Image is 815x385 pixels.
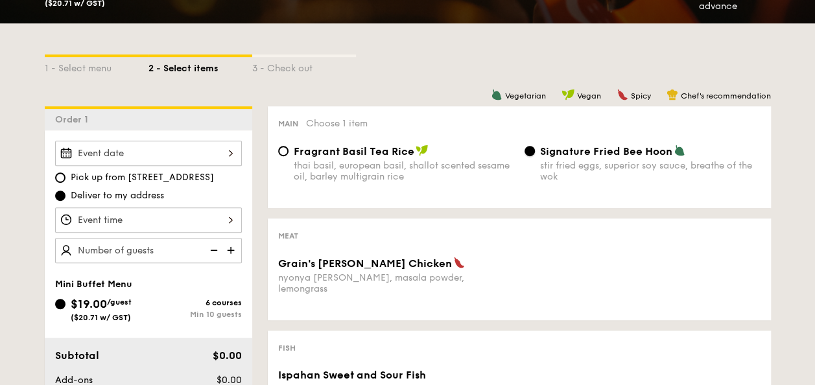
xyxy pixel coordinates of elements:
input: Pick up from [STREET_ADDRESS] [55,172,65,183]
div: stir fried eggs, superior soy sauce, breathe of the wok [540,160,761,182]
span: Fragrant Basil Tea Rice [294,145,414,157]
div: 2 - Select items [148,57,252,75]
input: $19.00/guest($20.71 w/ GST)6 coursesMin 10 guests [55,299,65,309]
img: icon-vegan.f8ff3823.svg [416,145,429,156]
img: icon-add.58712e84.svg [222,238,242,262]
img: icon-vegetarian.fe4039eb.svg [491,89,502,100]
img: icon-spicy.37a8142b.svg [617,89,628,100]
span: Chef's recommendation [681,91,771,100]
span: $19.00 [71,297,107,311]
span: Grain's [PERSON_NAME] Chicken [278,257,452,270]
span: Fish [278,344,296,353]
span: Main [278,119,298,128]
input: Event date [55,141,242,166]
div: thai basil, european basil, shallot scented sesame oil, barley multigrain rice [294,160,514,182]
span: Subtotal [55,349,99,362]
span: /guest [107,297,132,307]
span: Spicy [631,91,651,100]
input: Event time [55,207,242,233]
span: Order 1 [55,114,93,125]
span: Ispahan Sweet and Sour Fish [278,369,426,381]
span: $0.00 [212,349,241,362]
span: Vegan [577,91,601,100]
div: nyonya [PERSON_NAME], masala powder, lemongrass [278,272,514,294]
input: Fragrant Basil Tea Ricethai basil, european basil, shallot scented sesame oil, barley multigrain ... [278,146,289,156]
span: Choose 1 item [306,118,368,129]
div: Min 10 guests [148,310,242,319]
div: 6 courses [148,298,242,307]
span: Pick up from [STREET_ADDRESS] [71,171,214,184]
input: Deliver to my address [55,191,65,201]
div: 1 - Select menu [45,57,148,75]
span: Mini Buffet Menu [55,279,132,290]
span: Vegetarian [505,91,546,100]
img: icon-reduce.1d2dbef1.svg [203,238,222,262]
img: icon-vegan.f8ff3823.svg [561,89,574,100]
img: icon-chef-hat.a58ddaea.svg [667,89,678,100]
div: 3 - Check out [252,57,356,75]
span: Meat [278,231,298,240]
input: Number of guests [55,238,242,263]
span: Signature Fried Bee Hoon [540,145,672,157]
img: icon-spicy.37a8142b.svg [453,257,465,268]
span: Deliver to my address [71,189,164,202]
input: Signature Fried Bee Hoonstir fried eggs, superior soy sauce, breathe of the wok [525,146,535,156]
img: icon-vegetarian.fe4039eb.svg [674,145,685,156]
span: ($20.71 w/ GST) [71,313,131,322]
